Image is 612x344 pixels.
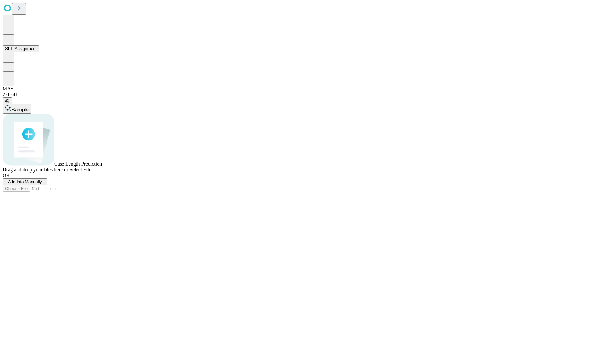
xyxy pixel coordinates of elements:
[3,97,12,104] button: @
[69,167,91,172] span: Select File
[3,104,31,114] button: Sample
[3,167,68,172] span: Drag and drop your files here or
[3,45,39,52] button: Shift Assignment
[3,173,10,178] span: OR
[3,86,609,92] div: MAY
[3,178,47,185] button: Add Info Manually
[3,92,609,97] div: 2.0.241
[11,107,29,112] span: Sample
[5,98,10,103] span: @
[8,179,42,184] span: Add Info Manually
[54,161,102,167] span: Case Length Prediction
